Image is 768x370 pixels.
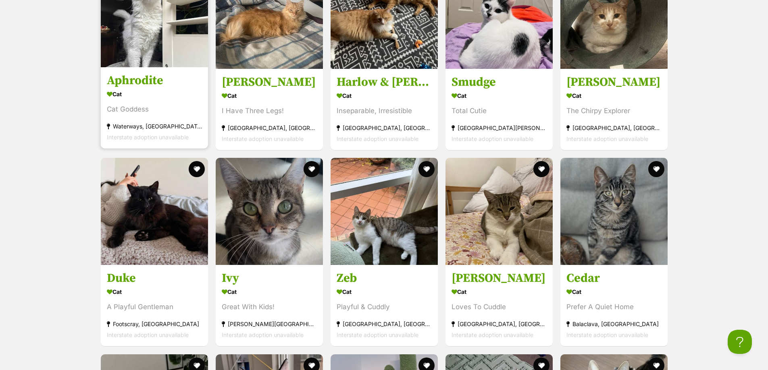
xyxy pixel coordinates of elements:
div: Cat [107,88,202,100]
div: Cat [337,90,432,101]
div: [PERSON_NAME][GEOGRAPHIC_DATA] [222,319,317,330]
a: Smudge Cat Total Cutie [GEOGRAPHIC_DATA][PERSON_NAME][GEOGRAPHIC_DATA] Interstate adoption unavai... [445,68,553,150]
a: Ivy Cat Great With Kids! [PERSON_NAME][GEOGRAPHIC_DATA] Interstate adoption unavailable favourite [216,265,323,347]
h3: Harlow & [PERSON_NAME] [337,74,432,90]
div: Cat [222,90,317,101]
span: Interstate adoption unavailable [566,332,648,339]
div: Cat [566,90,662,101]
button: favourite [304,161,320,177]
div: I Have Three Legs! [222,105,317,116]
div: [GEOGRAPHIC_DATA][PERSON_NAME][GEOGRAPHIC_DATA] [452,122,547,133]
a: Aphrodite Cat Cat Goddess Waterways, [GEOGRAPHIC_DATA] Interstate adoption unavailable favourite [101,67,208,149]
div: Cat [452,90,547,101]
h3: [PERSON_NAME] [566,74,662,90]
div: Inseparable, Irresistible [337,105,432,116]
div: A Playful Gentleman [107,302,202,313]
span: Interstate adoption unavailable [337,332,418,339]
a: Cedar Cat Prefer A Quiet Home Balaclava, [GEOGRAPHIC_DATA] Interstate adoption unavailable favourite [560,265,668,347]
div: Prefer A Quiet Home [566,302,662,313]
span: Interstate adoption unavailable [452,332,533,339]
a: Duke Cat A Playful Gentleman Footscray, [GEOGRAPHIC_DATA] Interstate adoption unavailable favourite [101,265,208,347]
div: Cat [337,286,432,298]
div: [GEOGRAPHIC_DATA], [GEOGRAPHIC_DATA] [452,319,547,330]
span: Interstate adoption unavailable [452,135,533,142]
span: Interstate adoption unavailable [566,135,648,142]
h3: Ivy [222,271,317,286]
div: Total Cutie [452,105,547,116]
div: Cat Goddess [107,104,202,115]
div: [GEOGRAPHIC_DATA], [GEOGRAPHIC_DATA] [566,122,662,133]
h3: Aphrodite [107,73,202,88]
h3: [PERSON_NAME] [452,271,547,286]
div: [GEOGRAPHIC_DATA], [GEOGRAPHIC_DATA] [222,122,317,133]
div: Footscray, [GEOGRAPHIC_DATA] [107,319,202,330]
div: Playful & Cuddly [337,302,432,313]
span: Interstate adoption unavailable [107,332,189,339]
h3: Cedar [566,271,662,286]
div: Cat [107,286,202,298]
button: favourite [189,161,205,177]
a: Zeb Cat Playful & Cuddly [GEOGRAPHIC_DATA], [GEOGRAPHIC_DATA] Interstate adoption unavailable fav... [331,265,438,347]
h3: [PERSON_NAME] [222,74,317,90]
div: Cat [452,286,547,298]
img: Cedar [560,158,668,265]
button: favourite [648,161,664,177]
a: [PERSON_NAME] Cat I Have Three Legs! [GEOGRAPHIC_DATA], [GEOGRAPHIC_DATA] Interstate adoption una... [216,68,323,150]
h3: Zeb [337,271,432,286]
div: [GEOGRAPHIC_DATA], [GEOGRAPHIC_DATA] [337,122,432,133]
h3: Duke [107,271,202,286]
span: Interstate adoption unavailable [337,135,418,142]
h3: Smudge [452,74,547,90]
div: Loves To Cuddle [452,302,547,313]
div: Cat [222,286,317,298]
img: Twiggy [445,158,553,265]
img: Ivy [216,158,323,265]
span: Interstate adoption unavailable [222,135,304,142]
span: Interstate adoption unavailable [107,134,189,141]
img: Duke [101,158,208,265]
button: favourite [533,161,549,177]
a: Harlow & [PERSON_NAME] Cat Inseparable, Irresistible [GEOGRAPHIC_DATA], [GEOGRAPHIC_DATA] Interst... [331,68,438,150]
div: Cat [566,286,662,298]
div: [GEOGRAPHIC_DATA], [GEOGRAPHIC_DATA] [337,319,432,330]
iframe: Help Scout Beacon - Open [728,330,752,354]
a: [PERSON_NAME] Cat Loves To Cuddle [GEOGRAPHIC_DATA], [GEOGRAPHIC_DATA] Interstate adoption unavai... [445,265,553,347]
span: Interstate adoption unavailable [222,332,304,339]
div: Balaclava, [GEOGRAPHIC_DATA] [566,319,662,330]
button: favourite [418,161,435,177]
a: [PERSON_NAME] Cat The Chirpy Explorer [GEOGRAPHIC_DATA], [GEOGRAPHIC_DATA] Interstate adoption un... [560,68,668,150]
div: The Chirpy Explorer [566,105,662,116]
div: Great With Kids! [222,302,317,313]
div: Waterways, [GEOGRAPHIC_DATA] [107,121,202,132]
img: Zeb [331,158,438,265]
